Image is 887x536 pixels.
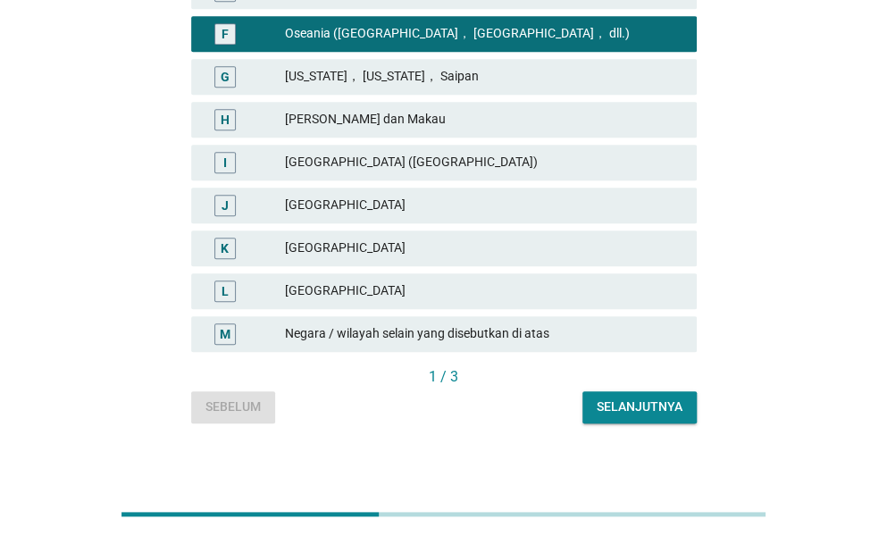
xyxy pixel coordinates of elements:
[285,238,682,259] div: [GEOGRAPHIC_DATA]
[285,109,682,130] div: [PERSON_NAME] dan Makau
[222,24,229,43] div: F
[191,366,697,388] div: 1 / 3
[221,67,230,86] div: G
[222,281,229,300] div: L
[285,23,682,45] div: Oseania ([GEOGRAPHIC_DATA]， [GEOGRAPHIC_DATA]， dll.)
[285,152,682,173] div: [GEOGRAPHIC_DATA] ([GEOGRAPHIC_DATA])
[285,66,682,88] div: [US_STATE]， [US_STATE]， Saipan
[582,391,697,423] button: Selanjutnya
[223,153,227,172] div: I
[221,239,229,257] div: K
[285,323,682,345] div: Negara / wilayah selain yang disebutkan di atas
[221,110,230,129] div: H
[222,196,229,214] div: J
[597,398,682,416] div: Selanjutnya
[285,281,682,302] div: [GEOGRAPHIC_DATA]
[285,195,682,216] div: [GEOGRAPHIC_DATA]
[220,324,230,343] div: M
